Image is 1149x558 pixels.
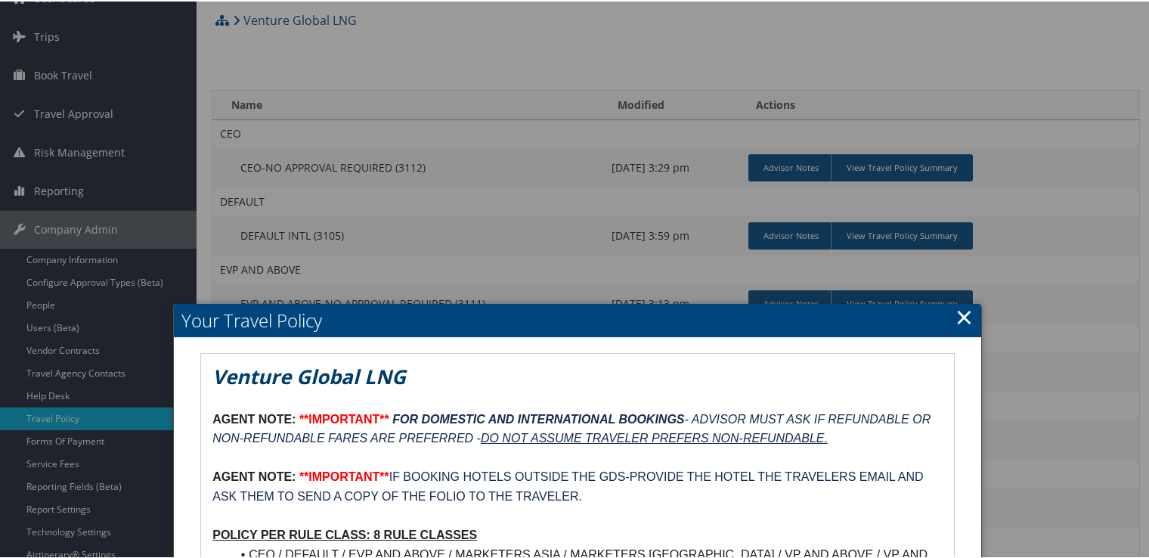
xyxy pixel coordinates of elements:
u: POLICY PER RULE CLASS: 8 RULE CLASSES [212,527,477,540]
em: FOR DOMESTIC AND INTERNATIONAL BOOKINGS [392,411,684,424]
strong: AGENT NOTE: [212,469,296,482]
u: DO NOT ASSUME TRAVELER PREFERS NON-REFUNDABLE. [481,430,828,443]
strong: AGENT NOTE: [212,411,296,424]
span: IF BOOKING HOTELS OUTSIDE THE GDS-PROVIDE THE HOTEL THE TRAVELERS EMAIL AND ASK THEM TO SEND A CO... [212,469,926,501]
em: Venture Global LNG [212,361,406,389]
a: Close [955,300,973,330]
h2: Your Travel Policy [174,302,981,336]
